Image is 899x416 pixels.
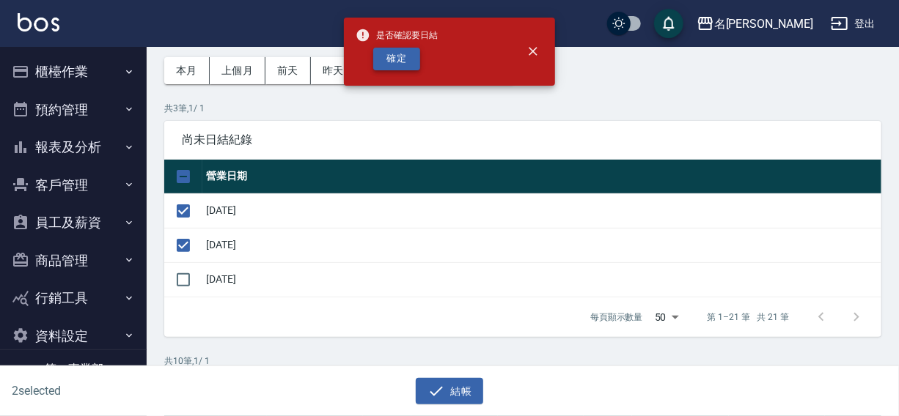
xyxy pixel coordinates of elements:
h5: 第一事業部 (勿刪) [45,362,120,391]
button: 資料設定 [6,317,141,355]
p: 每頁顯示數量 [590,311,643,324]
button: 登出 [825,10,881,37]
p: 共 3 筆, 1 / 1 [164,102,881,115]
button: close [517,35,549,67]
p: 第 1–21 筆 共 21 筆 [708,311,789,324]
button: 上個月 [210,57,265,84]
p: 共 10 筆, 1 / 1 [164,354,881,368]
td: [DATE] [202,262,881,297]
button: 結帳 [416,378,484,405]
button: 確定 [373,48,420,70]
button: 名[PERSON_NAME] [691,9,819,39]
button: save [654,9,683,38]
button: 商品管理 [6,242,141,280]
span: 尚未日結紀錄 [182,133,864,147]
button: 預約管理 [6,91,141,129]
th: 營業日期 [202,160,881,194]
button: 櫃檯作業 [6,53,141,91]
td: [DATE] [202,228,881,262]
button: 昨天 [311,57,356,84]
h6: 2 selected [12,382,222,400]
button: 前天 [265,57,311,84]
button: 行銷工具 [6,279,141,317]
button: 員工及薪資 [6,204,141,242]
button: 報表及分析 [6,128,141,166]
span: 是否確認要日結 [356,28,438,42]
td: [DATE] [202,193,881,228]
img: Logo [18,13,59,31]
button: 客戶管理 [6,166,141,204]
button: 本月 [164,57,210,84]
div: 50 [649,297,684,337]
div: 名[PERSON_NAME] [714,15,813,33]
